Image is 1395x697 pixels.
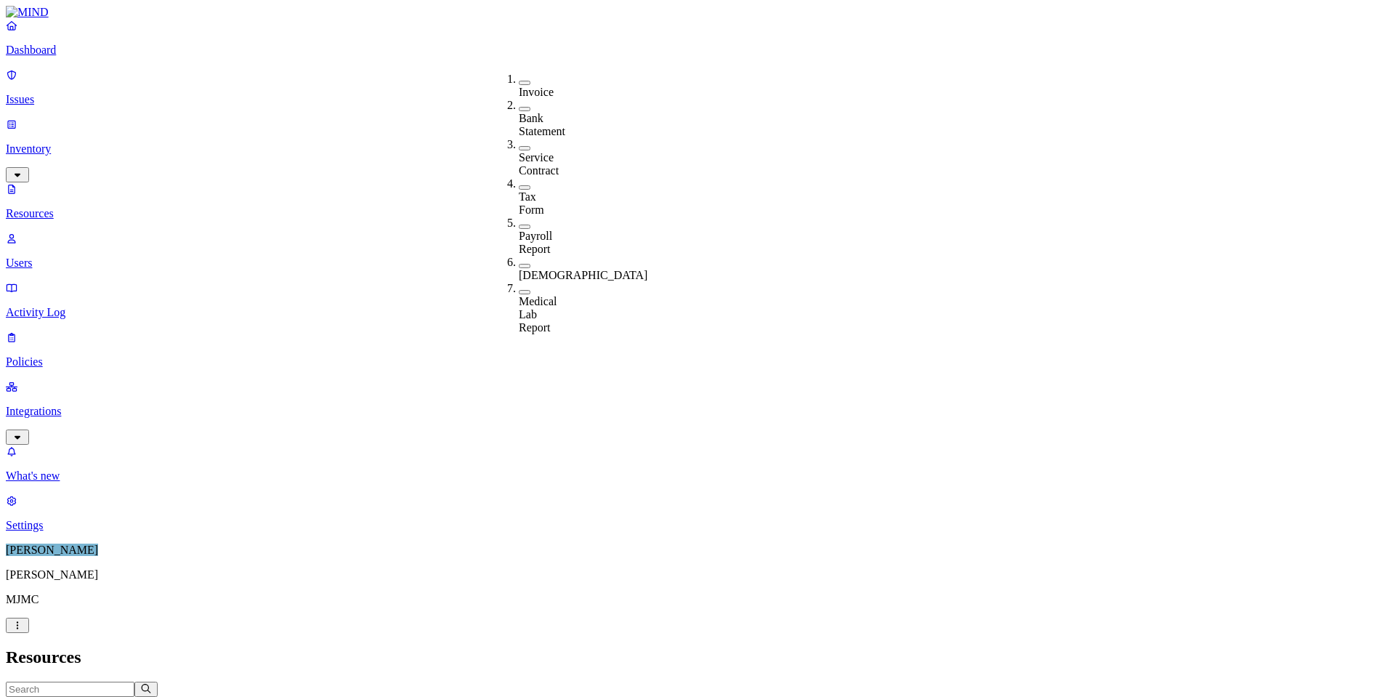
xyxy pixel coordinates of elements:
[6,544,98,556] span: [PERSON_NAME]
[6,405,1389,418] p: Integrations
[6,445,1389,483] a: What's new
[6,93,1389,106] p: Issues
[6,648,1389,667] h2: Resources
[6,142,1389,156] p: Inventory
[6,306,1389,319] p: Activity Log
[6,593,1389,606] p: MJMC
[6,470,1389,483] p: What's new
[6,380,1389,443] a: Integrations
[6,232,1389,270] a: Users
[6,44,1389,57] p: Dashboard
[6,207,1389,220] p: Resources
[6,281,1389,319] a: Activity Log
[6,355,1389,368] p: Policies
[6,6,49,19] img: MIND
[6,182,1389,220] a: Resources
[6,568,1389,581] p: [PERSON_NAME]
[6,6,1389,19] a: MIND
[6,682,134,697] input: Search
[6,68,1389,106] a: Issues
[6,118,1389,180] a: Inventory
[6,331,1389,368] a: Policies
[6,494,1389,532] a: Settings
[6,519,1389,532] p: Settings
[6,19,1389,57] a: Dashboard
[6,257,1389,270] p: Users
